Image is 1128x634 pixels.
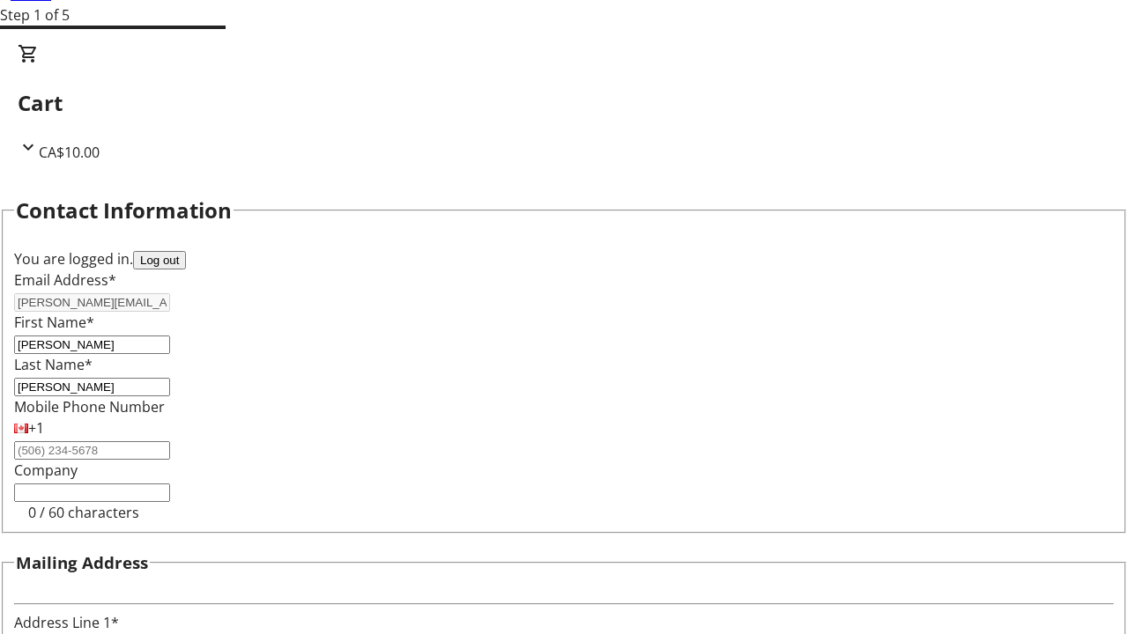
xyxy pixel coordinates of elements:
button: Log out [133,251,186,269]
h2: Cart [18,87,1110,119]
h3: Mailing Address [16,550,148,575]
label: Mobile Phone Number [14,397,165,417]
div: You are logged in. [14,248,1114,269]
tr-character-limit: 0 / 60 characters [28,503,139,522]
div: CartCA$10.00 [18,43,1110,163]
label: Company [14,461,78,480]
h2: Contact Information [16,195,232,226]
label: First Name* [14,313,94,332]
label: Last Name* [14,355,93,374]
input: (506) 234-5678 [14,441,170,460]
span: CA$10.00 [39,143,100,162]
label: Email Address* [14,270,116,290]
label: Address Line 1* [14,613,119,632]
